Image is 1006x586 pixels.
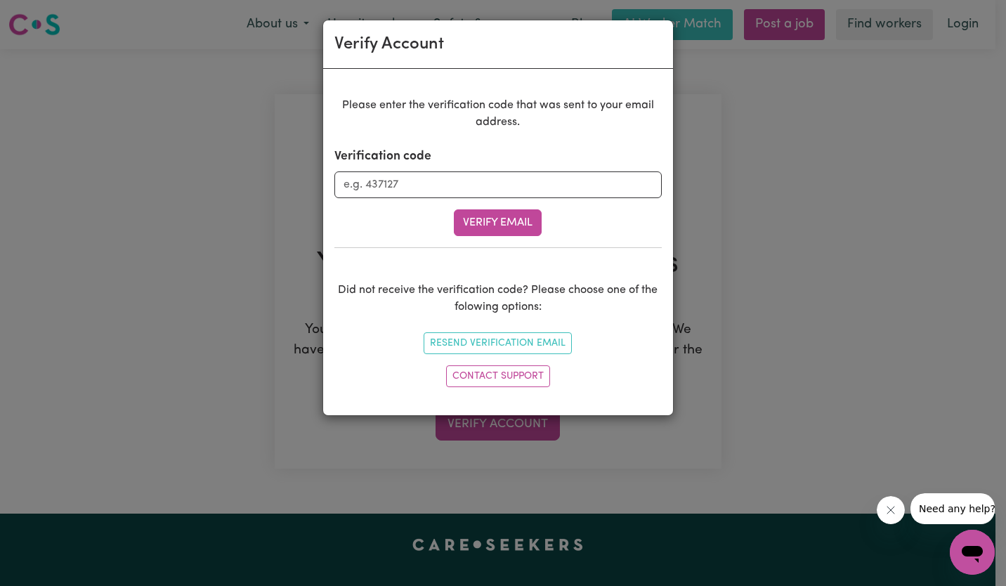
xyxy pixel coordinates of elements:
iframe: Message from company [910,493,995,524]
label: Verification code [334,148,431,166]
span: Need any help? [8,10,85,21]
iframe: Button to launch messaging window [950,530,995,575]
button: Verify Email [454,209,542,236]
p: Please enter the verification code that was sent to your email address. [334,97,662,131]
iframe: Close message [877,496,905,524]
a: Contact Support [446,365,550,387]
button: Resend Verification Email [424,332,572,354]
div: Verify Account [334,32,444,57]
p: Did not receive the verification code? Please choose one of the folowing options: [334,282,662,315]
input: e.g. 437127 [334,171,662,198]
